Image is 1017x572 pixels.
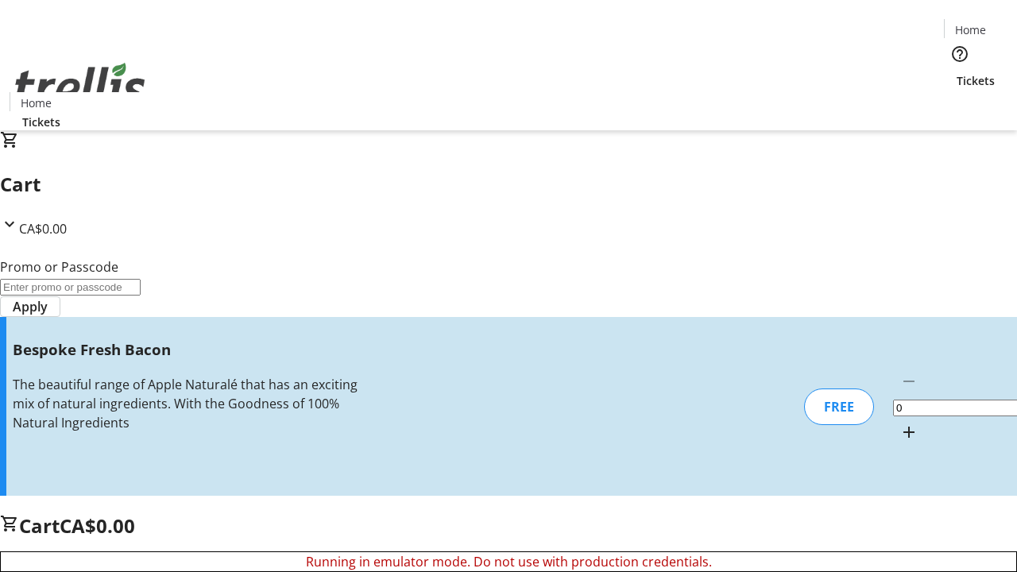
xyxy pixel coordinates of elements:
[10,95,61,111] a: Home
[19,220,67,238] span: CA$0.00
[955,21,986,38] span: Home
[944,89,976,121] button: Cart
[10,45,151,125] img: Orient E2E Organization Lj8VqMCg50's Logo
[13,297,48,316] span: Apply
[10,114,73,130] a: Tickets
[22,114,60,130] span: Tickets
[60,512,135,539] span: CA$0.00
[893,416,925,448] button: Increment by one
[944,38,976,70] button: Help
[804,388,874,425] div: FREE
[13,375,360,432] div: The beautiful range of Apple Naturalé that has an exciting mix of natural ingredients. With the G...
[944,72,1007,89] a: Tickets
[945,21,996,38] a: Home
[13,338,360,361] h3: Bespoke Fresh Bacon
[21,95,52,111] span: Home
[957,72,995,89] span: Tickets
